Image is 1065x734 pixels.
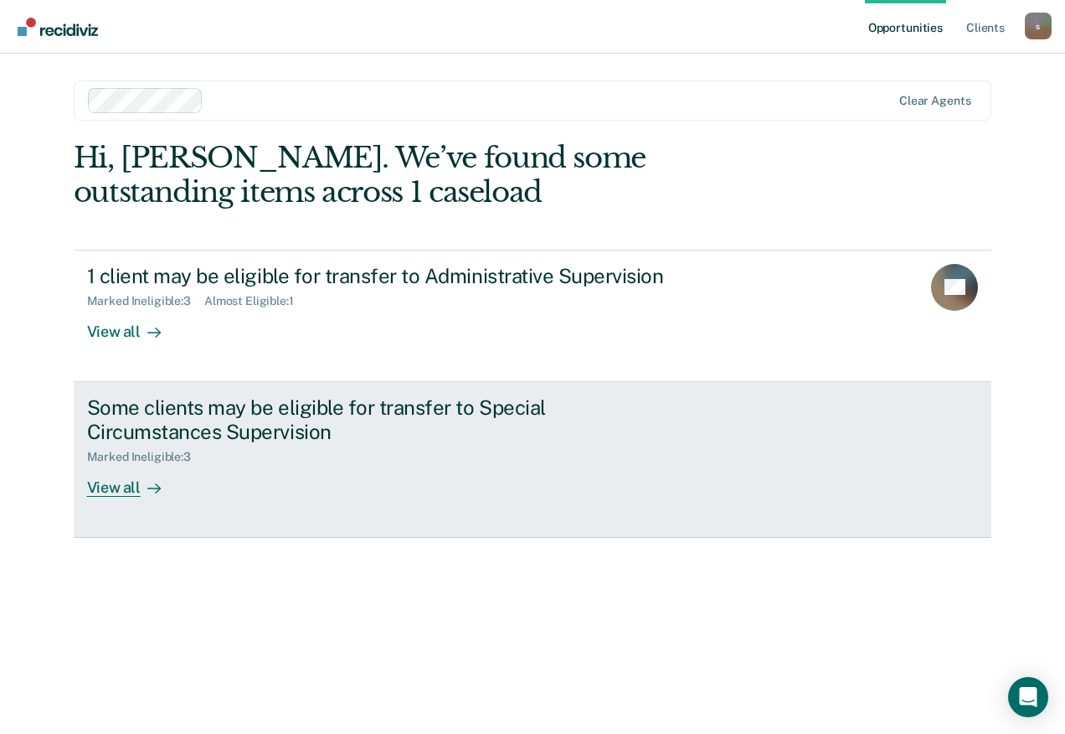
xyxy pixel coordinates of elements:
[1008,677,1048,717] div: Open Intercom Messenger
[87,308,181,341] div: View all
[204,294,307,308] div: Almost Eligible : 1
[1025,13,1052,39] div: s
[87,294,204,308] div: Marked Ineligible : 3
[87,264,675,288] div: 1 client may be eligible for transfer to Administrative Supervision
[87,464,181,497] div: View all
[899,94,970,108] div: Clear agents
[74,141,808,209] div: Hi, [PERSON_NAME]. We’ve found some outstanding items across 1 caseload
[87,450,204,464] div: Marked Ineligible : 3
[74,250,992,382] a: 1 client may be eligible for transfer to Administrative SupervisionMarked Ineligible:3Almost Elig...
[74,382,992,538] a: Some clients may be eligible for transfer to Special Circumstances SupervisionMarked Ineligible:3...
[1025,13,1052,39] button: Profile dropdown button
[87,395,675,444] div: Some clients may be eligible for transfer to Special Circumstances Supervision
[18,18,98,36] img: Recidiviz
